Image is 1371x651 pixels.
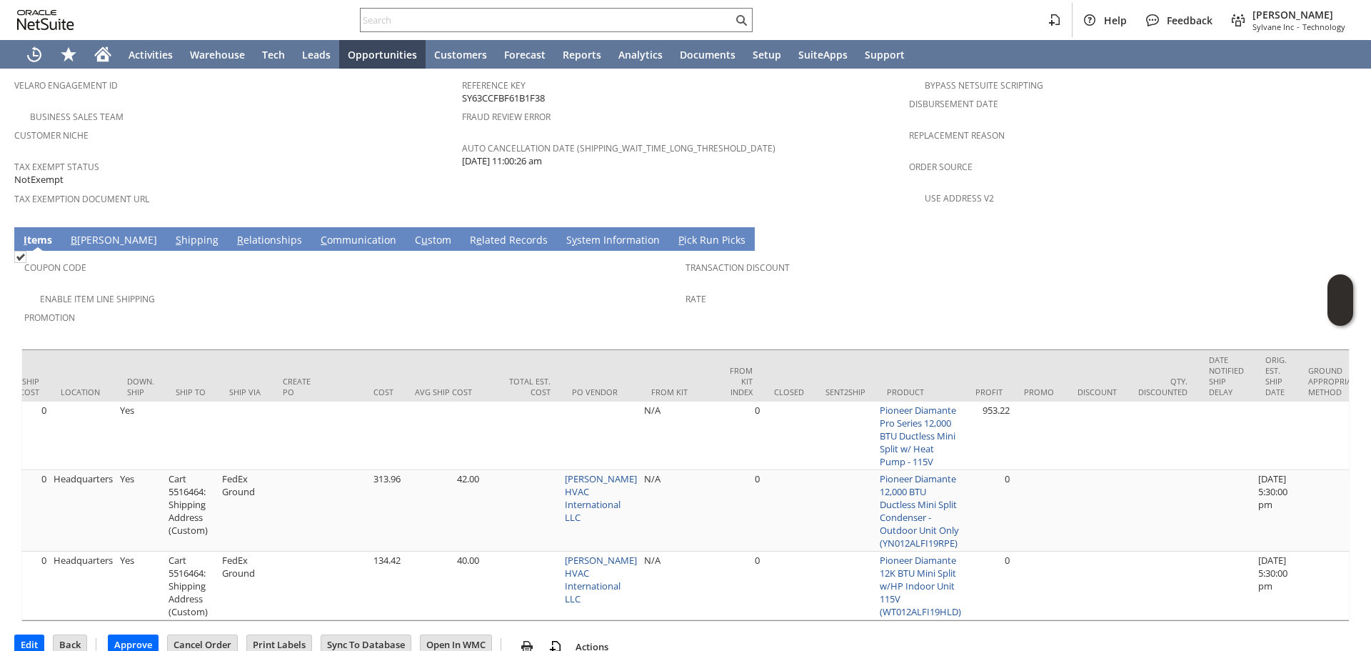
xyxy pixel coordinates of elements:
a: Transaction Discount [685,262,790,274]
td: 0 [719,552,763,620]
a: Leads [293,40,339,69]
td: 42.00 [404,470,483,552]
a: Items [20,233,56,249]
div: Avg Ship Cost [415,387,472,397]
a: Disbursement Date [909,98,998,110]
div: Cost [336,387,393,397]
a: Bypass NetSuite Scripting [925,79,1043,91]
a: Setup [744,40,790,69]
span: Help [1104,14,1127,27]
a: Customers [426,40,496,69]
svg: logo [17,10,74,30]
span: Opportunities [348,48,417,61]
a: Pick Run Picks [675,233,749,249]
a: Pioneer Diamante Pro Series 12,000 BTU Ductless Mini Split w/ Heat Pump - 115V [880,404,956,468]
div: From Kit Index [730,365,753,397]
a: Business Sales Team [30,111,124,123]
span: P [678,233,684,247]
a: [PERSON_NAME] HVAC International LLC [565,554,637,605]
div: Orig. Est. Ship Date [1265,354,1287,397]
span: Oracle Guided Learning Widget. To move around, please hold and drag [1327,301,1353,327]
div: Sent2Ship [825,387,865,397]
span: u [421,233,428,247]
div: Shortcuts [51,40,86,69]
a: Fraud Review Error [462,111,551,123]
span: [DATE] 11:00:26 am [462,154,542,168]
a: Pioneer Diamante 12,000 BTU Ductless Mini Split Condenser - Outdoor Unit Only (YN012ALFI19RPE) [880,472,959,550]
span: Technology [1302,21,1345,32]
span: Sylvane Inc [1252,21,1294,32]
a: Replacement reason [909,129,1005,141]
div: Down. Ship [127,376,154,397]
td: Headquarters [50,470,116,552]
td: 40.00 [404,552,483,620]
a: Forecast [496,40,554,69]
a: Related Records [466,233,551,249]
iframe: Click here to launch Oracle Guided Learning Help Panel [1327,274,1353,326]
span: NotExempt [14,173,64,187]
td: Yes [116,402,165,470]
span: Feedback [1167,14,1212,27]
a: [PERSON_NAME] HVAC International LLC [565,472,637,524]
a: Rate [685,293,706,305]
a: Enable Item Line Shipping [40,293,155,305]
svg: Shortcuts [60,46,77,63]
a: Pioneer Diamante 12K BTU Mini Split w/HP Indoor Unit 115V (WT012ALFI19HLD) [880,554,961,618]
div: Date Notified Ship Delay [1209,354,1244,397]
span: S [176,233,181,247]
div: Ship Via [229,387,261,397]
td: N/A [641,552,719,620]
span: - [1297,21,1300,32]
span: Customers [434,48,487,61]
span: y [572,233,577,247]
span: Forecast [504,48,546,61]
td: N/A [641,402,719,470]
td: Cart 5516464: Shipping Address (Custom) [165,552,219,620]
td: Yes [116,552,165,620]
svg: Home [94,46,111,63]
span: B [71,233,77,247]
a: Tax Exempt Status [14,161,99,173]
img: Checked [14,251,26,263]
a: Reports [554,40,610,69]
td: 0 [719,402,763,470]
a: Home [86,40,120,69]
a: Communication [317,233,400,249]
span: Documents [680,48,735,61]
a: Relationships [233,233,306,249]
div: Discount [1078,387,1117,397]
td: 0 [9,402,50,470]
td: FedEx Ground [219,552,272,620]
td: 0 [965,552,1013,620]
a: SuiteApps [790,40,856,69]
div: Product [887,387,954,397]
div: Qty. Discounted [1138,376,1187,397]
span: Setup [753,48,781,61]
td: [DATE] 5:30:00 pm [1255,552,1297,620]
span: R [237,233,243,247]
a: Recent Records [17,40,51,69]
a: Tech [253,40,293,69]
span: Tech [262,48,285,61]
a: B[PERSON_NAME] [67,233,161,249]
a: Reference Key [462,79,526,91]
a: Documents [671,40,744,69]
a: Order Source [909,161,973,173]
div: Create PO [283,376,315,397]
span: Reports [563,48,601,61]
div: Ground Appropriate Method [1308,365,1360,397]
span: Leads [302,48,331,61]
a: Opportunities [339,40,426,69]
td: 0 [965,470,1013,552]
a: Shipping [172,233,222,249]
td: 313.96 [326,470,404,552]
a: Support [856,40,913,69]
div: Location [61,387,106,397]
div: Ship Cost [19,376,39,397]
td: 0 [9,552,50,620]
span: Analytics [618,48,663,61]
a: Warehouse [181,40,253,69]
a: Promotion [24,312,75,324]
a: Auto Cancellation Date (shipping_wait_time_long_threshold_date) [462,142,775,154]
td: FedEx Ground [219,470,272,552]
